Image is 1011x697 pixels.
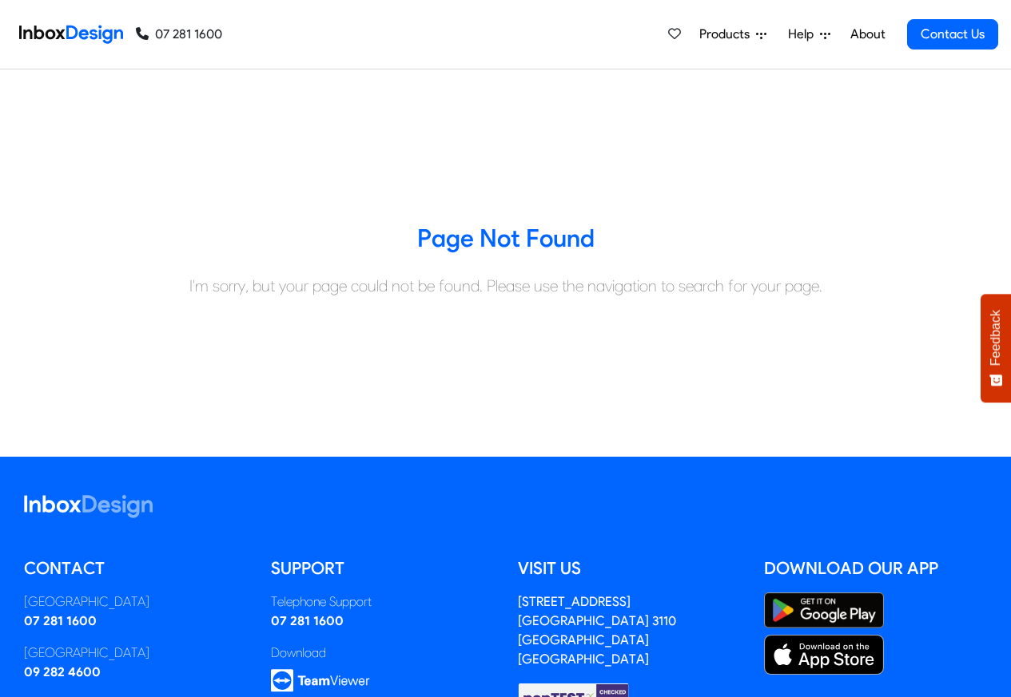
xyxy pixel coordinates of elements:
[24,592,247,612] div: [GEOGRAPHIC_DATA]
[271,669,370,692] img: logo_teamviewer.svg
[989,310,1003,366] span: Feedback
[24,644,247,663] div: [GEOGRAPHIC_DATA]
[518,556,741,580] h5: Visit us
[764,635,884,675] img: Apple App Store
[518,594,676,667] a: [STREET_ADDRESS][GEOGRAPHIC_DATA] 3110[GEOGRAPHIC_DATA][GEOGRAPHIC_DATA]
[271,613,344,628] a: 07 281 1600
[907,19,998,50] a: Contact Us
[271,556,494,580] h5: Support
[271,644,494,663] div: Download
[24,556,247,580] h5: Contact
[12,223,999,255] h3: Page Not Found
[764,556,987,580] h5: Download our App
[24,613,97,628] a: 07 281 1600
[518,594,676,667] address: [STREET_ADDRESS] [GEOGRAPHIC_DATA] 3110 [GEOGRAPHIC_DATA] [GEOGRAPHIC_DATA]
[846,18,890,50] a: About
[981,294,1011,402] button: Feedback - Show survey
[24,664,101,679] a: 09 282 4600
[788,25,820,44] span: Help
[782,18,837,50] a: Help
[271,592,494,612] div: Telephone Support
[699,25,756,44] span: Products
[24,495,153,518] img: logo_inboxdesign_white.svg
[764,592,884,628] img: Google Play Store
[136,25,222,44] a: 07 281 1600
[693,18,773,50] a: Products
[12,274,999,298] div: I'm sorry, but your page could not be found. Please use the navigation to search for your page.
